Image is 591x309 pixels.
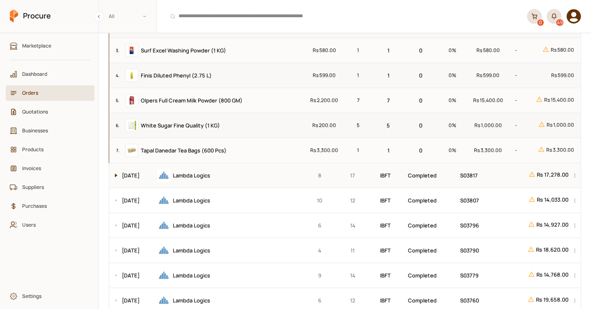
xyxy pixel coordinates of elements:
div: Lambda Logics [157,194,241,207]
a: Products [6,142,94,157]
p: 1 [346,146,369,154]
div: Lambda Logics [157,269,241,282]
td: S03790 [457,238,496,263]
a: [DATE] [122,272,140,279]
p: IBFT on Delivery [369,196,402,205]
span: Finis Diluted Phenyl (2.75 L) [141,72,212,79]
td: Rs 14,033.00 [496,188,571,213]
td: Rs 14,768.00 [496,263,571,288]
td: 0 [404,113,438,138]
p: 12 [342,296,363,305]
div: 0 [537,19,544,26]
div: Lambda Logics [157,294,241,307]
span: Suppliers [22,183,84,191]
td: Rs 14,927.00 [496,213,571,238]
td: 0 [404,88,438,113]
small: 5 . [116,98,119,103]
p: 12 [342,196,363,205]
p: 6 [303,296,337,305]
a: [DATE] [122,247,140,254]
span: Marketplace [22,42,84,50]
div: 49 [556,19,564,26]
a: [DATE] [122,172,140,179]
span: Procure [23,11,51,21]
p: Rs 15,400.00 [470,96,506,104]
td: 1 [373,38,404,63]
a: Invoices [6,161,94,176]
p: 0 % [440,71,465,79]
p: 0 % [440,46,465,54]
p: 0 % [440,121,465,129]
p: Rs 599.00 [308,71,341,79]
span: Users [22,221,84,229]
p: 0 % [440,96,465,104]
p: - [511,46,521,54]
a: Orders [6,85,94,101]
a: Marketplace [6,38,94,54]
span: Purchases [22,202,84,210]
td: 0 [404,63,438,88]
td: 1 [373,138,404,163]
a: Finis Diluted Phenyl (2.75 L) [125,69,302,82]
p: Rs 3,300.00 [527,144,574,156]
div: Lambda Logics [157,219,241,232]
td: 0 [404,138,438,163]
p: IBFT on Delivery [369,171,402,180]
span: Dashboard [22,70,84,78]
div: Lambda Logics [157,169,241,182]
p: 5 [346,121,369,129]
a: [DATE] [122,197,140,204]
span: Products [22,145,84,153]
a: 0 [527,9,542,24]
td: Completed [405,163,458,188]
td: 0 [404,38,438,63]
p: - [511,121,521,129]
p: IBFT on Delivery [369,296,402,305]
p: Rs 1,000.00 [470,121,506,129]
span: Surf Excel Washing Powder (1 KG) [141,47,226,54]
span: Tapal Danedar Tea Bags (600 Pcs) [141,147,227,154]
p: Rs 200.00 [308,121,341,129]
div: Lambda Logics [157,244,241,257]
p: 4 [303,246,337,255]
p: IBFT on Delivery [369,271,402,280]
span: Orders [22,89,84,97]
p: 10 [303,196,337,205]
small: 4 . [116,73,119,78]
a: Purchases [6,198,94,214]
p: 14 [342,271,363,280]
span: Lambda Logics [173,222,210,229]
a: [DATE] [122,297,140,304]
span: All [99,9,156,23]
input: Products, Businesses, Users, Suppliers, Orders, and Purchases [162,6,522,27]
p: - [511,96,521,104]
p: Rs 599.00 [527,71,574,79]
p: - [511,146,521,154]
p: Rs 599.00 [470,71,506,79]
a: Suppliers [6,179,94,195]
td: Rs 17,278.00 [496,163,571,188]
p: 0 % [440,146,465,154]
td: S03807 [457,188,496,213]
span: Lambda Logics [173,197,210,204]
p: Rs 580.00 [470,46,506,54]
a: [DATE] [122,222,140,229]
td: Completed [405,238,458,263]
p: - [511,71,521,79]
td: 1 [373,63,404,88]
p: Rs 580.00 [308,46,341,54]
p: Rs 3,300.00 [308,146,341,154]
span: All [109,12,115,20]
small: 7 . [116,148,119,153]
a: Users [6,217,94,233]
a: Tapal Danedar Tea Bags (600 Pcs) [125,144,302,157]
p: Rs 1,000.00 [527,119,574,131]
td: S03817 [457,163,496,188]
a: Settings [6,289,94,304]
p: 9 [303,271,337,280]
span: Lambda Logics [173,247,210,254]
button: 49 [547,9,561,24]
td: Completed [405,213,458,238]
span: Quotations [22,108,84,116]
span: Invoices [22,164,84,172]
